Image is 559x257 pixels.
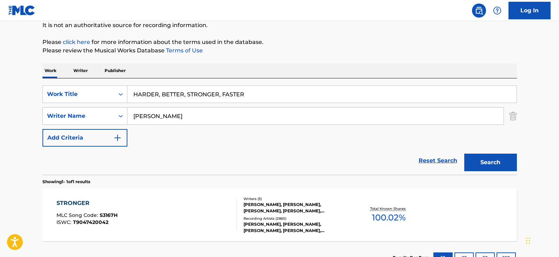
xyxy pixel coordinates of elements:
[42,85,517,175] form: Search Form
[42,188,517,241] a: STRONGERMLC Song Code:S3167HISWC:T9047420042Writers (5)[PERSON_NAME], [PERSON_NAME], [PERSON_NAME...
[475,6,483,15] img: search
[71,63,90,78] p: Writer
[370,206,408,211] p: Total Known Shares:
[526,230,530,251] div: Drag
[42,38,517,46] p: Please for more information about the terms used in the database.
[42,63,59,78] p: Work
[8,5,35,15] img: MLC Logo
[73,219,108,225] span: T9047420042
[415,153,461,168] a: Reset Search
[47,90,110,98] div: Work Title
[113,134,122,142] img: 9d2ae6d4665cec9f34b9.svg
[493,6,501,15] img: help
[244,221,350,234] div: [PERSON_NAME], [PERSON_NAME], [PERSON_NAME], [PERSON_NAME], [PERSON_NAME]
[42,179,90,185] p: Showing 1 - 1 of 1 results
[244,201,350,214] div: [PERSON_NAME], [PERSON_NAME], [PERSON_NAME], [PERSON_NAME], [PERSON_NAME]
[472,4,486,18] a: Public Search
[102,63,128,78] p: Publisher
[165,47,203,54] a: Terms of Use
[47,112,110,120] div: Writer Name
[42,129,127,147] button: Add Criteria
[42,46,517,55] p: Please review the Musical Works Database
[464,154,517,171] button: Search
[524,223,559,257] iframe: Chat Widget
[490,4,504,18] div: Help
[42,21,517,30] p: It is not an authoritative source for recording information.
[509,107,517,125] img: Delete Criterion
[508,2,551,19] a: Log In
[372,211,406,224] span: 100.02 %
[100,212,118,218] span: S3167H
[244,216,350,221] div: Recording Artists ( 2860 )
[56,219,73,225] span: ISWC :
[56,212,100,218] span: MLC Song Code :
[63,39,90,45] a: click here
[56,199,118,207] div: STRONGER
[244,196,350,201] div: Writers ( 5 )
